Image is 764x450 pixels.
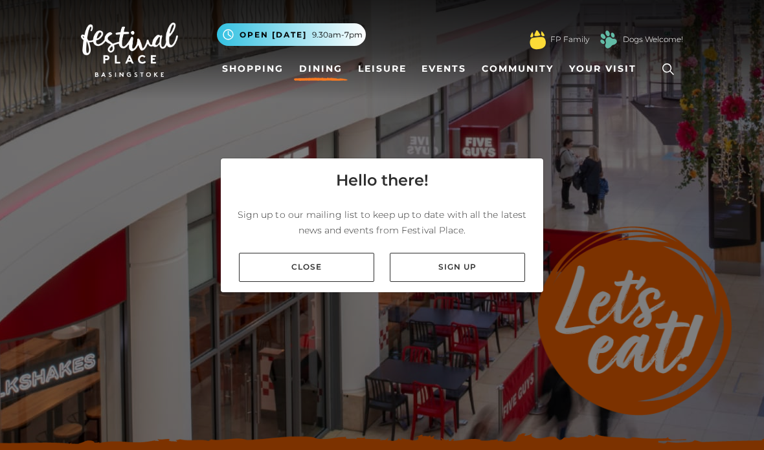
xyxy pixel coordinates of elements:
[294,57,348,81] a: Dining
[564,57,648,81] a: Your Visit
[312,29,363,41] span: 9.30am-7pm
[81,23,178,77] img: Festival Place Logo
[231,207,533,238] p: Sign up to our mailing list to keep up to date with all the latest news and events from Festival ...
[390,253,525,282] a: Sign up
[217,23,366,46] button: Open [DATE] 9.30am-7pm
[217,57,289,81] a: Shopping
[239,253,374,282] a: Close
[550,34,589,45] a: FP Family
[416,57,471,81] a: Events
[569,62,636,76] span: Your Visit
[353,57,412,81] a: Leisure
[623,34,683,45] a: Dogs Welcome!
[477,57,559,81] a: Community
[336,169,429,192] h4: Hello there!
[240,29,307,41] span: Open [DATE]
